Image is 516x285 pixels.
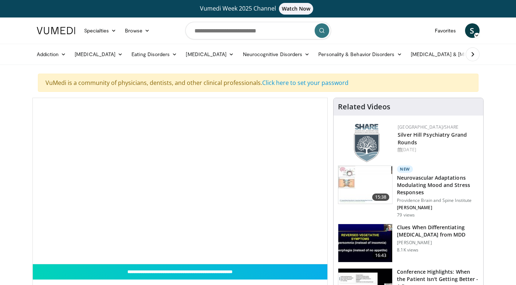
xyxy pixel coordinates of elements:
[397,240,479,246] p: [PERSON_NAME]
[37,27,75,34] img: VuMedi Logo
[372,252,390,259] span: 16:43
[33,98,328,264] video-js: Video Player
[279,3,314,15] span: Watch Now
[397,205,479,211] p: [PERSON_NAME]
[181,47,238,62] a: [MEDICAL_DATA]
[338,102,390,111] h4: Related Videos
[397,212,415,218] p: 79 views
[127,47,181,62] a: Eating Disorders
[185,22,331,39] input: Search topics, interventions
[372,194,390,201] span: 15:38
[430,23,461,38] a: Favorites
[262,79,348,87] a: Click here to set your password
[32,47,71,62] a: Addiction
[38,3,478,15] a: Vumedi Week 2025 ChannelWatch Now
[80,23,121,38] a: Specialties
[338,224,479,262] a: 16:43 Clues When Differentiating [MEDICAL_DATA] from MDD [PERSON_NAME] 8.1K views
[354,124,379,162] img: f8aaeb6d-318f-4fcf-bd1d-54ce21f29e87.png.150x105_q85_autocrop_double_scale_upscale_version-0.2.png
[314,47,406,62] a: Personality & Behavior Disorders
[398,131,467,146] a: Silver Hill Psychiatry Grand Rounds
[397,224,479,238] h3: Clues When Differentiating [MEDICAL_DATA] from MDD
[397,198,479,203] p: Providence Brain and Spine Institute
[338,165,479,218] a: 15:38 New Neurovascular Adaptations Modulating Mood and Stress Responses Providence Brain and Spi...
[406,47,511,62] a: [MEDICAL_DATA] & [MEDICAL_DATA]
[338,224,392,262] img: a6520382-d332-4ed3-9891-ee688fa49237.150x105_q85_crop-smart_upscale.jpg
[398,147,477,153] div: [DATE]
[121,23,154,38] a: Browse
[70,47,127,62] a: [MEDICAL_DATA]
[465,23,480,38] a: S
[338,166,392,204] img: 4562edde-ec7e-4758-8328-0659f7ef333d.150x105_q85_crop-smart_upscale.jpg
[38,74,478,92] div: VuMedi is a community of physicians, dentists, and other clinical professionals.
[397,174,479,196] h3: Neurovascular Adaptations Modulating Mood and Stress Responses
[397,165,413,173] p: New
[398,124,458,130] a: [GEOGRAPHIC_DATA]/SHARE
[239,47,314,62] a: Neurocognitive Disorders
[397,247,418,253] p: 8.1K views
